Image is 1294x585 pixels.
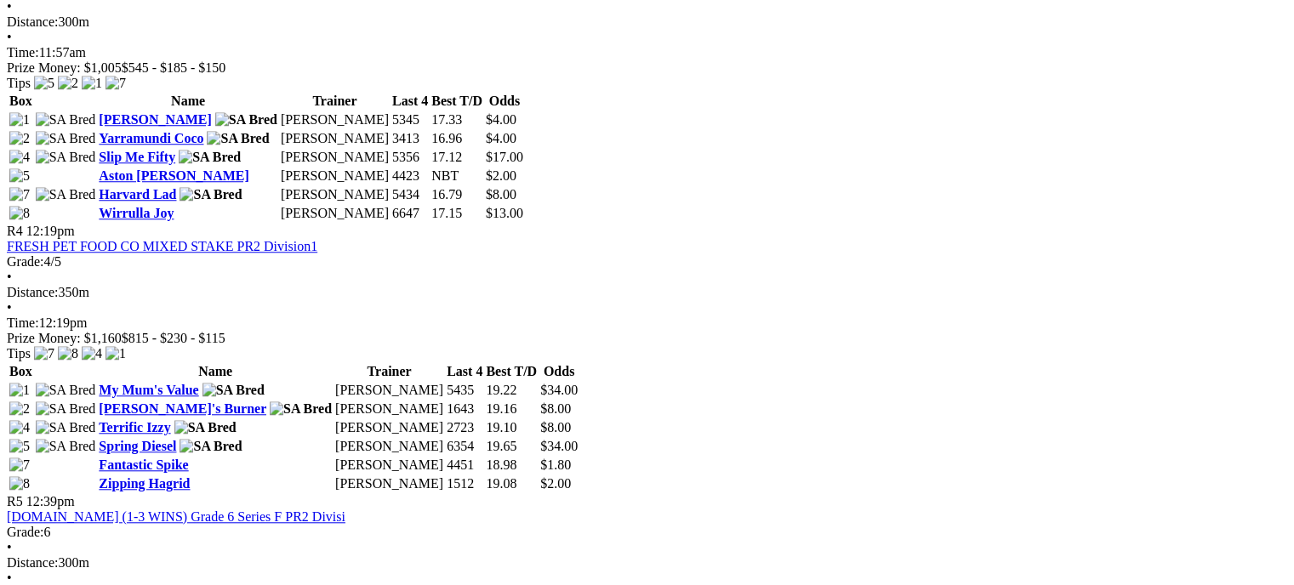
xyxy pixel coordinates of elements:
img: 1 [82,76,102,91]
img: SA Bred [202,383,265,398]
td: 4423 [391,168,429,185]
span: Grade: [7,254,44,269]
img: 2 [9,401,30,417]
span: $4.00 [486,112,516,127]
span: • [7,270,12,284]
img: 1 [9,383,30,398]
a: My Mum's Value [99,383,198,397]
div: Prize Money: $1,160 [7,331,1287,346]
th: Odds [539,363,579,380]
img: SA Bred [36,112,96,128]
span: $8.00 [540,401,571,416]
span: $17.00 [486,150,523,164]
div: 300m [7,14,1287,30]
td: 5434 [391,186,429,203]
img: 5 [34,76,54,91]
span: $8.00 [486,187,516,202]
span: Distance: [7,14,58,29]
a: FRESH PET FOOD CO MIXED STAKE PR2 Division1 [7,239,317,253]
span: $1.80 [540,457,571,472]
td: [PERSON_NAME] [334,400,444,417]
span: $4.00 [486,131,516,145]
div: 12:19pm [7,315,1287,331]
span: $2.00 [486,168,516,183]
img: SA Bred [179,150,241,165]
td: [PERSON_NAME] [334,382,444,399]
span: R4 [7,224,23,238]
td: [PERSON_NAME] [334,475,444,492]
span: Time: [7,45,39,60]
img: SA Bred [36,187,96,202]
img: 7 [34,346,54,361]
td: 16.79 [430,186,483,203]
span: Distance: [7,555,58,570]
img: SA Bred [180,439,242,454]
img: SA Bred [207,131,269,146]
span: • [7,571,12,585]
td: 19.22 [485,382,538,399]
td: 17.33 [430,111,483,128]
span: • [7,30,12,44]
img: 1 [9,112,30,128]
span: Tips [7,346,31,361]
td: [PERSON_NAME] [334,419,444,436]
span: $34.00 [540,383,578,397]
span: 12:39pm [26,494,75,508]
span: Time: [7,315,39,330]
td: 19.10 [485,419,538,436]
a: Yarramundi Coco [99,131,203,145]
img: SA Bred [36,131,96,146]
div: 6 [7,525,1287,540]
th: Odds [485,93,524,110]
td: 1643 [446,400,483,417]
td: 19.65 [485,438,538,455]
img: SA Bred [36,439,96,454]
img: 4 [9,420,30,435]
img: 4 [9,150,30,165]
td: [PERSON_NAME] [280,168,390,185]
td: 17.15 [430,205,483,222]
img: SA Bred [36,383,96,398]
a: Zipping Hagrid [99,476,190,491]
img: SA Bred [36,150,96,165]
img: SA Bred [270,401,332,417]
td: 6647 [391,205,429,222]
span: $545 - $185 - $150 [122,60,226,75]
img: 7 [9,457,30,473]
td: [PERSON_NAME] [334,438,444,455]
img: 4 [82,346,102,361]
td: 19.16 [485,400,538,417]
img: 2 [58,76,78,91]
a: [DOMAIN_NAME] (1-3 WINS) Grade 6 Series F PR2 Divisi [7,509,345,524]
span: $8.00 [540,420,571,434]
img: 8 [9,476,30,491]
img: 7 [105,76,126,91]
td: NBT [430,168,483,185]
td: 6354 [446,438,483,455]
td: 17.12 [430,149,483,166]
th: Trainer [280,93,390,110]
td: 5345 [391,111,429,128]
td: [PERSON_NAME] [280,205,390,222]
span: $13.00 [486,206,523,220]
span: Box [9,364,32,378]
img: 8 [58,346,78,361]
span: $34.00 [540,439,578,453]
a: [PERSON_NAME]'s Burner [99,401,266,416]
img: SA Bred [215,112,277,128]
th: Last 4 [391,93,429,110]
td: 5356 [391,149,429,166]
span: Grade: [7,525,44,539]
div: 11:57am [7,45,1287,60]
span: Box [9,94,32,108]
img: 5 [9,168,30,184]
img: 1 [105,346,126,361]
span: Tips [7,76,31,90]
div: 300m [7,555,1287,571]
td: [PERSON_NAME] [334,457,444,474]
td: [PERSON_NAME] [280,149,390,166]
span: • [7,540,12,554]
img: SA Bred [174,420,237,435]
td: 2723 [446,419,483,436]
img: 2 [9,131,30,146]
